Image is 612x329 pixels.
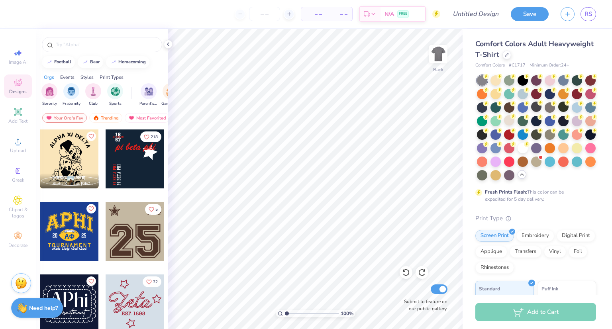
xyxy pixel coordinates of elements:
span: 100 % [341,310,353,317]
span: Upload [10,147,26,154]
div: filter for Fraternity [63,83,80,107]
span: Alpha Xi Delta, [GEOGRAPHIC_DATA] [53,181,96,187]
div: Trending [89,113,122,123]
span: 32 [153,280,158,284]
img: Game Day Image [166,87,175,96]
img: most_fav.gif [128,115,135,121]
span: Sorority [42,101,57,107]
button: Like [86,276,96,286]
div: Embroidery [516,230,554,242]
span: Sports [109,101,122,107]
strong: Fresh Prints Flash: [485,189,527,195]
div: Foil [569,246,587,258]
button: filter button [107,83,123,107]
span: Puff Ink [541,284,558,293]
a: RS [581,7,596,21]
div: Back [433,66,443,73]
button: filter button [139,83,158,107]
div: Digital Print [557,230,595,242]
button: Save [511,7,549,21]
div: Orgs [44,74,54,81]
div: Transfers [510,246,541,258]
span: Fraternity [63,101,80,107]
div: Vinyl [544,246,566,258]
span: Minimum Order: 24 + [530,62,569,69]
button: Like [86,131,96,141]
div: Your Org's Fav [42,113,87,123]
span: RS [585,10,592,19]
input: Try "Alpha" [55,41,157,49]
div: filter for Sports [107,83,123,107]
span: Game Day [161,101,180,107]
img: Sports Image [111,87,120,96]
div: This color can be expedited for 5 day delivery. [485,188,583,203]
span: N/A [384,10,394,18]
div: bear [90,60,100,64]
span: Image AI [9,59,27,65]
input: Untitled Design [446,6,505,22]
div: Print Type [475,214,596,223]
div: filter for Sorority [41,83,57,107]
span: 218 [151,135,158,139]
button: football [42,56,75,68]
span: [PERSON_NAME] [53,175,86,180]
div: filter for Club [85,83,101,107]
span: Add Text [8,118,27,124]
span: – – [331,10,347,18]
button: Like [86,204,96,213]
img: trend_line.gif [110,60,117,65]
img: most_fav.gif [46,115,52,121]
img: trend_line.gif [82,60,88,65]
div: Applique [475,246,507,258]
div: Most Favorited [125,113,170,123]
div: Rhinestones [475,262,514,274]
button: bear [78,56,103,68]
button: filter button [85,83,101,107]
button: filter button [63,83,80,107]
span: Decorate [8,242,27,249]
span: Parent's Weekend [139,101,158,107]
img: Sorority Image [45,87,54,96]
input: – – [249,7,280,21]
span: Standard [479,284,500,293]
button: homecoming [106,56,149,68]
div: Styles [80,74,94,81]
button: Like [145,204,161,215]
img: Parent's Weekend Image [144,87,153,96]
div: homecoming [118,60,146,64]
button: Like [143,276,161,287]
img: Back [430,46,446,62]
span: 5 [155,208,158,211]
span: Clipart & logos [4,206,32,219]
span: # C1717 [509,62,526,69]
div: football [54,60,71,64]
div: Print Types [100,74,124,81]
img: Fraternity Image [67,87,76,96]
span: – – [306,10,322,18]
div: filter for Parent's Weekend [139,83,158,107]
span: Greek [12,177,24,183]
div: Screen Print [475,230,514,242]
label: Submit to feature on our public gallery. [400,298,447,312]
img: trend_line.gif [46,60,53,65]
button: Like [140,131,161,142]
span: Club [89,101,98,107]
img: Club Image [89,87,98,96]
button: filter button [41,83,57,107]
strong: Need help? [29,304,58,312]
span: Comfort Colors Adult Heavyweight T-Shirt [475,39,594,59]
span: Comfort Colors [475,62,505,69]
span: Designs [9,88,27,95]
button: filter button [161,83,180,107]
img: trending.gif [93,115,99,121]
div: Events [60,74,75,81]
span: FREE [399,11,407,17]
div: filter for Game Day [161,83,180,107]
